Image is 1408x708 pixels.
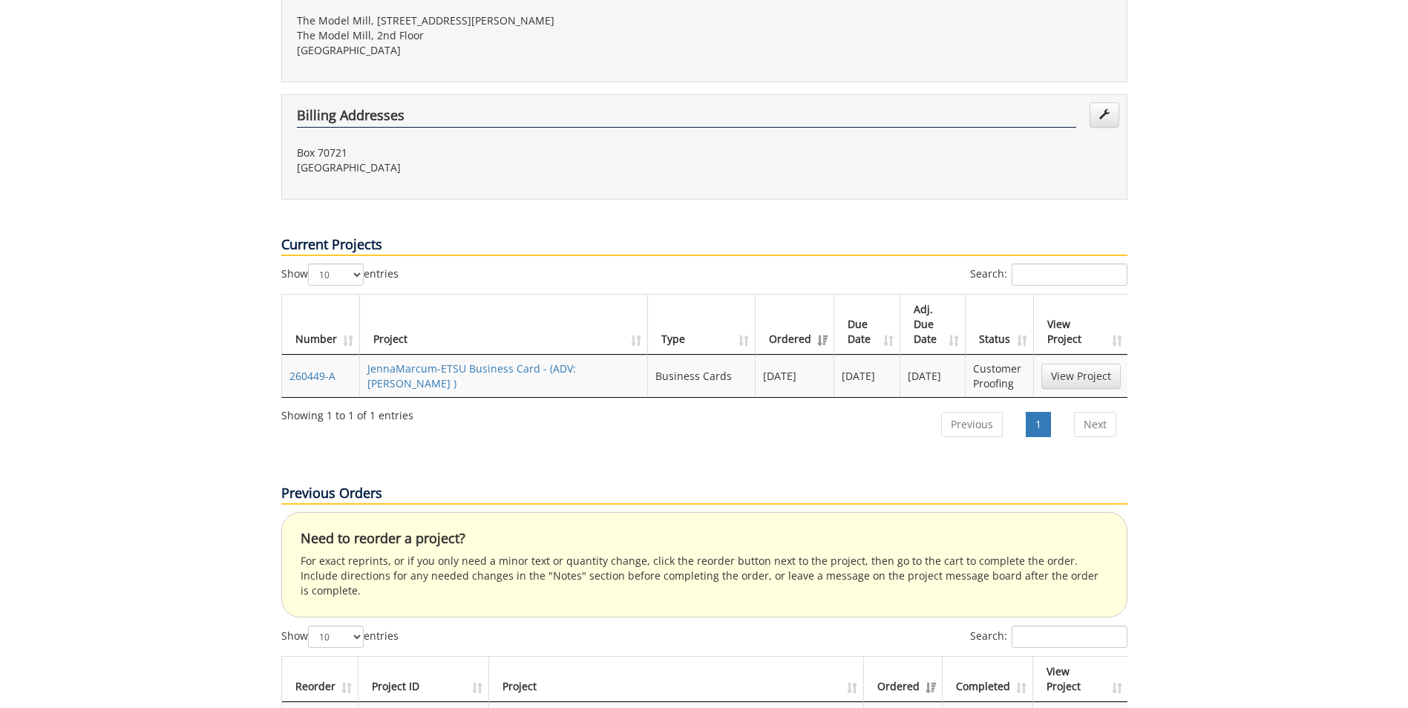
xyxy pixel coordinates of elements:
th: Number: activate to sort column ascending [282,295,360,355]
th: Completed: activate to sort column ascending [943,657,1033,702]
th: Reorder: activate to sort column ascending [282,657,358,702]
label: Search: [970,626,1127,648]
p: [GEOGRAPHIC_DATA] [297,160,693,175]
a: Edit Addresses [1090,102,1119,128]
a: JennaMarcum-ETSU Business Card - (ADV: [PERSON_NAME] ) [367,361,576,390]
label: Show entries [281,263,399,286]
td: [DATE] [834,355,900,397]
a: View Project [1041,364,1121,389]
a: Previous [941,412,1003,437]
a: 1 [1026,412,1051,437]
input: Search: [1012,263,1127,286]
h4: Need to reorder a project? [301,531,1108,546]
div: Showing 1 to 1 of 1 entries [281,402,413,423]
select: Showentries [308,626,364,648]
th: Status: activate to sort column ascending [966,295,1033,355]
label: Search: [970,263,1127,286]
a: 260449-A [289,369,335,383]
input: Search: [1012,626,1127,648]
select: Showentries [308,263,364,286]
h4: Billing Addresses [297,108,1076,128]
p: The Model Mill, [STREET_ADDRESS][PERSON_NAME] [297,13,693,28]
p: Box 70721 [297,145,693,160]
p: [GEOGRAPHIC_DATA] [297,43,693,58]
th: Due Date: activate to sort column ascending [834,295,900,355]
td: [DATE] [756,355,834,397]
th: Adj. Due Date: activate to sort column ascending [900,295,966,355]
td: Customer Proofing [966,355,1033,397]
p: For exact reprints, or if you only need a minor text or quantity change, click the reorder button... [301,554,1108,598]
th: Ordered: activate to sort column ascending [756,295,834,355]
th: View Project: activate to sort column ascending [1034,295,1128,355]
th: Ordered: activate to sort column ascending [864,657,943,702]
td: Business Cards [648,355,756,397]
th: Type: activate to sort column ascending [648,295,756,355]
th: Project: activate to sort column ascending [489,657,865,702]
label: Show entries [281,626,399,648]
td: [DATE] [900,355,966,397]
p: Current Projects [281,235,1127,256]
a: Next [1074,412,1116,437]
th: Project: activate to sort column ascending [360,295,649,355]
th: View Project: activate to sort column ascending [1033,657,1127,702]
p: The Model Mill, 2nd Floor [297,28,693,43]
th: Project ID: activate to sort column ascending [358,657,489,702]
p: Previous Orders [281,484,1127,505]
